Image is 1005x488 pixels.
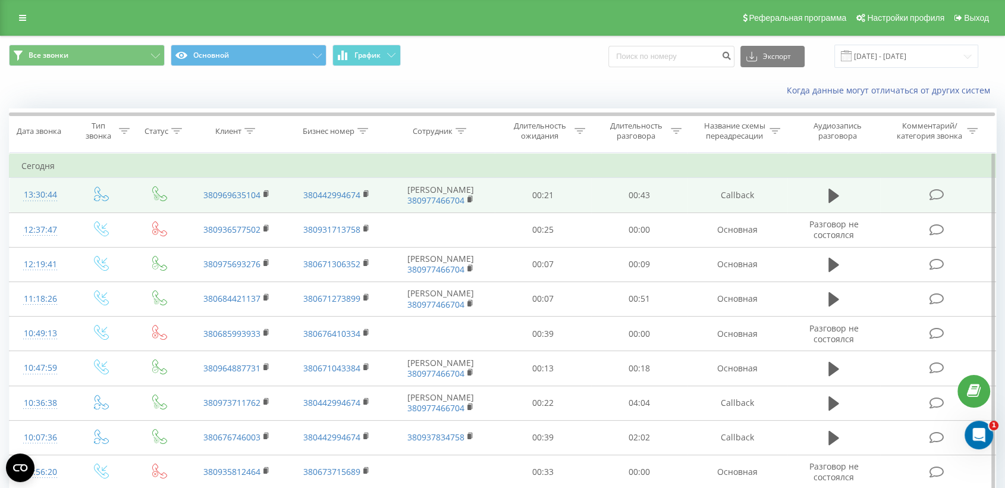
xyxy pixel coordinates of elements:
span: График [354,51,381,60]
div: Тип звонка [81,121,116,141]
span: Настройки профиля [867,13,944,23]
a: 380936577502 [203,224,260,235]
span: 1 [989,421,998,430]
div: 09:56:20 [21,461,59,484]
a: 380684421137 [203,293,260,304]
td: Основная [687,351,787,386]
div: Название схемы переадресации [703,121,767,141]
a: 380442994674 [303,189,360,201]
td: [PERSON_NAME] [387,247,494,281]
a: 380973711762 [203,397,260,408]
a: 380442994674 [303,431,360,443]
a: 380442994674 [303,397,360,408]
td: 00:39 [495,317,591,351]
td: 00:18 [591,351,687,386]
td: 00:51 [591,281,687,316]
span: Разговор не состоялся [809,218,858,240]
a: 380977466704 [407,402,464,414]
td: 00:09 [591,247,687,281]
a: 380676410334 [303,328,360,339]
td: 00:07 [495,247,591,281]
td: [PERSON_NAME] [387,386,494,420]
td: 02:02 [591,420,687,455]
div: Аудиозапись разговора [799,121,877,141]
a: 380671306352 [303,258,360,270]
td: 00:25 [495,212,591,247]
a: Когда данные могут отличаться от других систем [787,85,996,96]
div: Длительность разговора [604,121,668,141]
div: Сотрудник [413,126,453,136]
td: Основная [687,247,787,281]
a: 380685993933 [203,328,260,339]
a: 380671273899 [303,293,360,304]
div: Комментарий/категория звонка [894,121,964,141]
a: 380676746003 [203,431,260,443]
span: Выход [964,13,989,23]
button: Open CMP widget [6,453,34,482]
td: Callback [687,386,787,420]
td: 00:07 [495,281,591,316]
span: Реферальная программа [749,13,846,23]
div: Длительность ожидания [508,121,571,141]
a: 380977466704 [407,195,464,206]
span: Разговор не состоялся [809,461,858,483]
td: Основная [687,281,787,316]
div: 11:18:26 [21,287,59,311]
div: 10:49:13 [21,322,59,345]
a: 380931713758 [303,224,360,235]
a: 380964887731 [203,362,260,374]
button: Основной [171,45,326,66]
div: 12:37:47 [21,218,59,242]
td: 00:13 [495,351,591,386]
td: 00:00 [591,212,687,247]
div: Клиент [215,126,241,136]
td: Callback [687,420,787,455]
td: [PERSON_NAME] [387,351,494,386]
iframe: Intercom live chat [965,421,993,449]
span: Все звонки [29,51,68,60]
div: 10:07:36 [21,426,59,449]
td: Сегодня [10,154,996,178]
td: Основная [687,212,787,247]
div: Бизнес номер [303,126,354,136]
a: 380673715689 [303,466,360,477]
td: 00:22 [495,386,591,420]
a: 380671043384 [303,362,360,374]
td: 00:43 [591,178,687,212]
div: 10:47:59 [21,356,59,380]
a: 380937834758 [407,431,464,443]
td: 00:39 [495,420,591,455]
a: 380977466704 [407,368,464,379]
a: 380977466704 [407,299,464,310]
td: 00:21 [495,178,591,212]
button: График [332,45,401,66]
input: Поиск по номеру [608,46,734,67]
td: [PERSON_NAME] [387,178,494,212]
div: 12:19:41 [21,253,59,276]
td: 00:00 [591,317,687,351]
div: 13:30:44 [21,183,59,207]
div: Дата звонка [17,126,61,136]
button: Все звонки [9,45,165,66]
a: 380977466704 [407,264,464,275]
td: Callback [687,178,787,212]
div: 10:36:38 [21,392,59,415]
a: 380935812464 [203,466,260,477]
span: Разговор не состоялся [809,323,858,345]
a: 380969635104 [203,189,260,201]
td: Основная [687,317,787,351]
a: 380975693276 [203,258,260,270]
div: Статус [145,126,168,136]
td: 04:04 [591,386,687,420]
button: Экспорт [740,46,805,67]
td: [PERSON_NAME] [387,281,494,316]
